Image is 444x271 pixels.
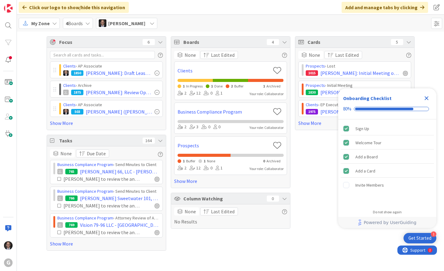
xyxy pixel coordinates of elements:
div: Sign Up is complete. [341,122,434,135]
span: [PERSON_NAME] 66, LLC - [PERSON_NAME] [80,168,159,175]
div: Add and manage tabs by clicking [342,2,428,13]
button: Last Edited [200,51,238,59]
div: Invite Members is incomplete. [341,178,434,192]
div: Do not show again [373,210,402,215]
div: 2 [178,165,186,172]
div: 164 [143,137,155,144]
div: 2 [32,2,33,7]
div: 0 [204,90,212,97]
a: Prospects [306,63,325,69]
div: 0 [213,124,220,130]
a: Clients [178,67,270,74]
div: [PERSON_NAME] to review the annual minutes [63,175,141,183]
span: [PERSON_NAME]: Initial Meeting on TBD with [PERSON_NAME] [320,69,400,77]
div: › Archive [63,82,159,89]
span: Archived [266,84,281,88]
div: Invite Members [355,181,384,189]
div: 1850 [71,70,83,76]
span: Last Edited [335,51,359,59]
div: [PERSON_NAME] to review the annual minutes [63,229,141,236]
img: JT [4,241,13,250]
div: 0 [204,165,212,172]
img: Visit kanbanzone.com [4,4,13,13]
span: None [185,51,196,59]
button: Due Date [76,149,109,157]
div: 5 [391,39,403,45]
span: [PERSON_NAME]: Draft Leases [PERSON_NAME] [86,69,152,77]
div: 4 [267,39,279,45]
a: Powered by UserGuiding [341,217,433,228]
span: Support [13,1,28,8]
div: Add a Board is complete. [341,150,434,164]
div: › EP Execution / Signing [306,102,408,108]
span: [PERSON_NAME] [108,20,145,27]
div: 765 [65,169,78,174]
div: Add a Card is complete. [341,164,434,178]
input: Search all cards and tasks... [50,51,155,59]
div: › AP Associate [63,63,159,69]
span: Boards [183,38,264,46]
div: 1975 [306,109,318,114]
b: 4 [66,20,68,26]
div: Get Started [408,235,431,241]
div: 1830 [306,90,318,95]
a: Business Compliance Program [57,162,113,167]
div: › AP Associate [63,102,159,108]
a: Clients [63,83,76,88]
div: Close Checklist [422,93,431,103]
a: Clients [306,102,318,107]
div: 0 [201,124,210,130]
span: My Zone [31,20,50,27]
div: 503 [71,109,83,114]
span: None [185,208,196,215]
span: 1 [263,84,265,88]
a: Show More [50,119,163,127]
span: 1 [183,84,185,88]
div: 1015 [306,70,318,76]
span: [PERSON_NAME] ([PERSON_NAME]) Meeting on [DATE] with [PERSON_NAME]/ LMPS Meeting 5/6 [86,108,152,115]
span: 1 [211,84,213,88]
a: Clients [63,102,76,107]
span: Boards [66,20,83,27]
span: Archived [266,159,281,163]
div: Your role: Collaborator [250,125,284,130]
div: Add a Card [355,167,375,175]
span: Focus [59,38,138,46]
div: Footer [338,217,436,228]
div: Checklist progress: 80% [343,106,431,112]
div: Onboarding Checklist [343,95,392,102]
a: Business Compliance Program [57,215,113,221]
div: 12 [189,90,201,97]
div: 766 [65,196,78,201]
span: Done [214,84,223,88]
div: [PERSON_NAME] to review the annual minutes [63,202,141,209]
div: Click our logo to show/hide this navigation [19,2,129,13]
div: No Results [174,207,287,225]
a: Clients [63,63,76,69]
div: Open Get Started checklist, remaining modules: 1 [404,233,436,243]
div: 2 [178,90,186,97]
div: G [4,258,13,267]
div: 1 [216,165,223,172]
div: Your role: Collaborator [250,91,284,97]
img: BG [63,109,69,114]
span: [PERSON_NAME]: Review Operating Agreements [PERSON_NAME] [86,89,152,96]
div: Sign Up [355,125,369,132]
div: 1 [216,90,223,97]
img: BG [63,70,69,76]
span: Powered by UserGuiding [364,219,416,226]
span: [PERSON_NAME] and [PERSON_NAME]: Initial Meeting on 5/9 with [PERSON_NAME] [320,89,400,96]
span: [PERSON_NAME]; Initial with [PERSON_NAME] on 6/10; Design Meeting 6/10; Draft Review: 6/23; Signi... [320,108,400,115]
span: Last Edited [211,51,235,59]
a: Prospects [306,83,325,88]
span: Last Edited [211,208,235,215]
div: 6 [143,39,155,45]
div: › Initial Meeting [306,82,408,89]
div: 1875 [71,90,83,95]
span: 1 [183,159,185,163]
div: › Attorney Review of Annual Minutes [57,215,159,221]
span: None [309,51,320,59]
span: Column Watching [183,195,264,202]
span: 0 [263,159,265,163]
span: 2 [231,84,233,88]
